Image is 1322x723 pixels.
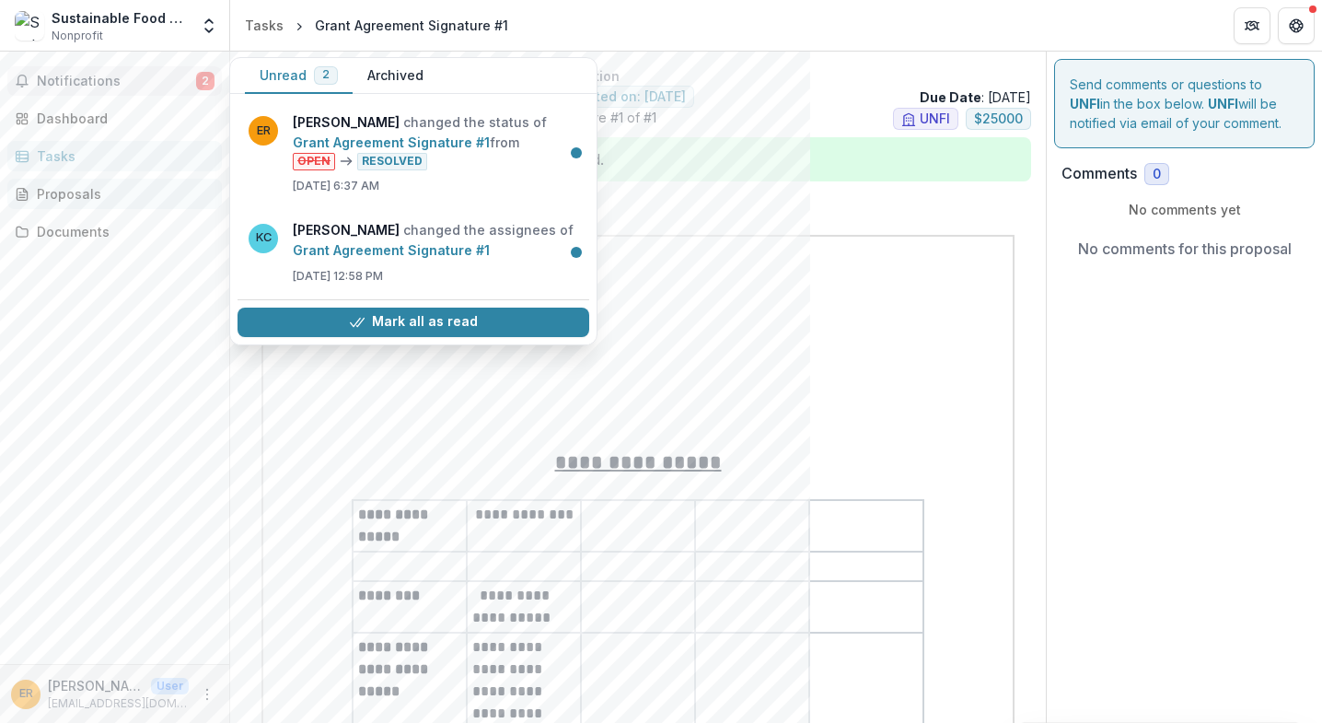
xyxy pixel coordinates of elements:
strong: UNFI [1208,96,1238,111]
span: Nonprofit [52,28,103,44]
button: Open entity switcher [196,7,222,44]
p: : [DATE] [920,87,1031,107]
a: Tasks [238,12,291,39]
button: Unread [245,58,353,94]
span: 2 [196,72,215,90]
a: Proposals [7,179,222,209]
p: No comments yet [1061,200,1307,219]
nav: breadcrumb [238,12,516,39]
p: changed the assignees of [293,220,578,261]
a: Dashboard [7,103,222,134]
p: [PERSON_NAME] [48,676,144,695]
strong: UNFI [1070,96,1100,111]
span: $ 25000 [974,111,1023,127]
a: Grant Agreement Signature #1 [293,134,490,150]
button: Mark all as read [238,308,589,337]
p: [EMAIL_ADDRESS][DOMAIN_NAME] [48,695,189,712]
div: Dashboard [37,109,207,128]
button: Notifications2 [7,66,222,96]
div: Sustainable Food Lab [52,8,189,28]
div: Tasks [245,16,284,35]
strong: Due Date [920,89,981,105]
button: Archived [353,58,438,94]
div: Task is completed! No further action needed. [245,137,1031,181]
span: UNFI [920,111,950,127]
div: Proposals [37,184,207,204]
button: Partners [1234,7,1270,44]
span: 0 [1153,167,1161,182]
img: Sustainable Food Lab [15,11,44,41]
button: Get Help [1278,7,1315,44]
p: User [151,678,189,694]
div: Elizabeth Reaves [19,688,33,700]
div: Grant Agreement Signature #1 [315,16,508,35]
button: More [196,683,218,706]
p: No comments for this proposal [1078,238,1292,260]
span: 2 [322,68,330,81]
div: Send comments or questions to in the box below. will be notified via email of your comment. [1054,59,1315,148]
p: Sustainable Food Lab - 2025 - Invitation Only Application [245,66,1031,86]
p: changed the status of from [293,112,578,170]
p: : [PERSON_NAME] from UNFI [260,189,1016,208]
div: Documents [37,222,207,241]
a: Grant Agreement Signature #1 [293,242,490,258]
a: Tasks [7,141,222,171]
h2: Comments [1061,165,1137,182]
span: Signature #1 of #1 [549,108,656,137]
span: Submitted on: [DATE] [551,89,686,105]
span: Notifications [37,74,196,89]
a: Documents [7,216,222,247]
div: Tasks [37,146,207,166]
